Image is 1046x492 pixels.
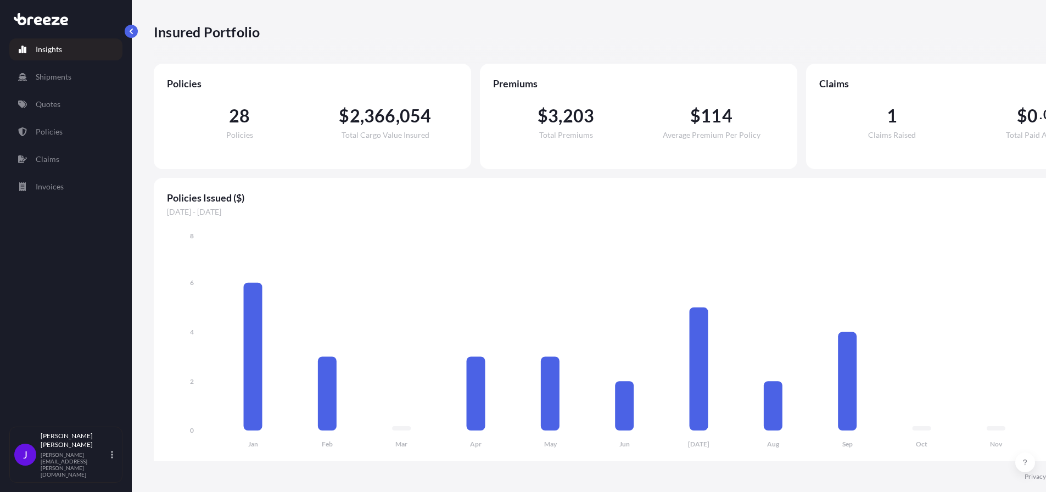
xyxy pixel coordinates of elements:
span: 2 [350,107,360,125]
span: Total Premiums [539,131,593,139]
tspan: Nov [990,440,1003,448]
tspan: Apr [470,440,482,448]
span: Claims Raised [868,131,916,139]
span: Average Premium Per Policy [663,131,760,139]
p: [PERSON_NAME] [PERSON_NAME] [41,432,109,449]
span: $ [1017,107,1027,125]
tspan: Jun [619,440,630,448]
tspan: Mar [395,440,407,448]
span: $ [690,107,701,125]
p: Shipments [36,71,71,82]
span: Policies [167,77,458,90]
span: Premiums [493,77,784,90]
tspan: May [544,440,557,448]
p: [PERSON_NAME][EMAIL_ADDRESS][PERSON_NAME][DOMAIN_NAME] [41,451,109,478]
a: Shipments [9,66,122,88]
span: 0 [1027,107,1038,125]
span: 114 [701,107,732,125]
span: 28 [229,107,250,125]
p: Quotes [36,99,60,110]
span: J [23,449,27,460]
tspan: Feb [322,440,333,448]
span: 1 [887,107,897,125]
span: Total Cargo Value Insured [342,131,429,139]
span: 203 [563,107,595,125]
span: $ [538,107,548,125]
tspan: Sep [842,440,853,448]
span: . [1039,110,1042,119]
a: Insights [9,38,122,60]
a: Quotes [9,93,122,115]
tspan: Jan [248,440,258,448]
p: Policies [36,126,63,137]
p: Insured Portfolio [154,23,260,41]
span: $ [339,107,349,125]
span: , [396,107,400,125]
tspan: 6 [190,278,194,287]
tspan: 0 [190,426,194,434]
span: 3 [548,107,558,125]
tspan: 2 [190,377,194,385]
span: , [360,107,364,125]
a: Invoices [9,176,122,198]
p: Invoices [36,181,64,192]
p: Claims [36,154,59,165]
tspan: 4 [190,328,194,336]
tspan: 8 [190,232,194,240]
a: Policies [9,121,122,143]
a: Claims [9,148,122,170]
tspan: Oct [916,440,927,448]
tspan: [DATE] [688,440,709,448]
tspan: Aug [767,440,780,448]
span: 366 [364,107,396,125]
span: Policies [226,131,253,139]
p: Insights [36,44,62,55]
span: 054 [400,107,432,125]
span: , [558,107,562,125]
